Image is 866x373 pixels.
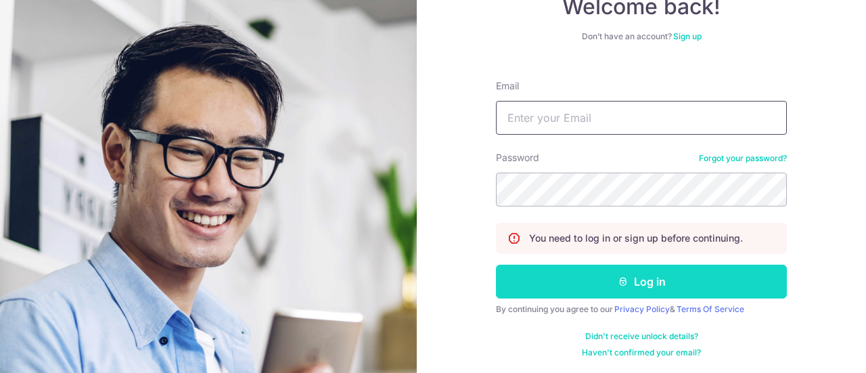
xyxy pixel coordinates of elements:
div: By continuing you agree to our & [496,304,787,315]
label: Password [496,151,539,164]
a: Privacy Policy [614,304,670,314]
a: Sign up [673,31,702,41]
a: Didn't receive unlock details? [585,331,698,342]
a: Haven't confirmed your email? [582,347,701,358]
div: Don’t have an account? [496,31,787,42]
a: Terms Of Service [677,304,744,314]
p: You need to log in or sign up before continuing. [529,232,743,245]
input: Enter your Email [496,101,787,135]
a: Forgot your password? [699,153,787,164]
button: Log in [496,265,787,299]
label: Email [496,79,519,93]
